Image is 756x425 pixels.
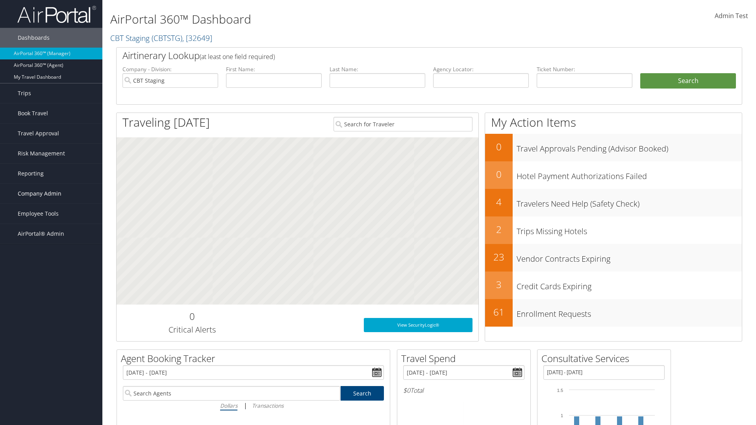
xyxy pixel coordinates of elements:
a: 3Credit Cards Expiring [485,272,742,299]
span: AirPortal® Admin [18,224,64,244]
h2: 23 [485,250,513,264]
span: Admin Test [715,11,748,20]
h3: Travelers Need Help (Safety Check) [517,194,742,209]
span: Risk Management [18,144,65,163]
label: Last Name: [330,65,425,73]
span: Employee Tools [18,204,59,224]
span: Travel Approval [18,124,59,143]
h2: Consultative Services [541,352,671,365]
span: (at least one field required) [200,52,275,61]
h1: My Action Items [485,114,742,131]
label: Agency Locator: [433,65,529,73]
label: Company - Division: [122,65,218,73]
a: CBT Staging [110,33,212,43]
img: airportal-logo.png [17,5,96,24]
h3: Trips Missing Hotels [517,222,742,237]
h2: 0 [485,168,513,181]
span: Dashboards [18,28,50,48]
h2: Airtinerary Lookup [122,49,684,62]
tspan: 1.5 [557,388,563,393]
i: Transactions [252,402,283,409]
h1: Traveling [DATE] [122,114,210,131]
span: Company Admin [18,184,61,203]
i: Dollars [220,402,237,409]
input: Search Agents [123,386,340,401]
tspan: 1 [561,413,563,418]
a: 0Hotel Payment Authorizations Failed [485,161,742,189]
h2: Agent Booking Tracker [121,352,390,365]
h2: 3 [485,278,513,291]
a: 4Travelers Need Help (Safety Check) [485,189,742,216]
span: , [ 32649 ] [182,33,212,43]
span: Trips [18,83,31,103]
a: Admin Test [715,4,748,28]
button: Search [640,73,736,89]
a: Search [341,386,384,401]
h2: Travel Spend [401,352,530,365]
h2: 2 [485,223,513,236]
label: Ticket Number: [537,65,632,73]
h3: Vendor Contracts Expiring [517,249,742,264]
a: View SecurityLogic® [364,318,472,332]
h2: 4 [485,195,513,209]
a: 2Trips Missing Hotels [485,216,742,244]
a: 0Travel Approvals Pending (Advisor Booked) [485,134,742,161]
h1: AirPortal 360™ Dashboard [110,11,535,28]
h3: Credit Cards Expiring [517,277,742,292]
h2: 0 [122,310,261,323]
h6: Total [403,386,524,395]
h2: 0 [485,140,513,153]
h3: Enrollment Requests [517,305,742,320]
h3: Travel Approvals Pending (Advisor Booked) [517,139,742,154]
input: Search for Traveler [334,117,472,131]
a: 61Enrollment Requests [485,299,742,327]
div: | [123,401,384,410]
span: Reporting [18,164,44,183]
h3: Hotel Payment Authorizations Failed [517,167,742,182]
span: Book Travel [18,103,48,123]
a: 23Vendor Contracts Expiring [485,244,742,272]
span: ( CBTSTG ) [152,33,182,43]
h3: Critical Alerts [122,324,261,335]
label: First Name: [226,65,322,73]
span: $0 [403,386,410,395]
h2: 61 [485,305,513,319]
